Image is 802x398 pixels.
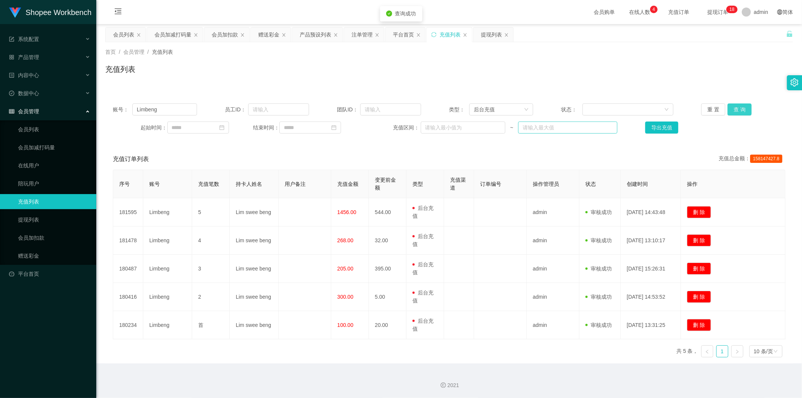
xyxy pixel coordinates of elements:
[149,181,160,187] span: 账号
[369,226,406,255] td: 32.00
[790,78,799,87] i: 图标: setting
[9,54,39,60] span: 产品管理
[198,181,219,187] span: 充值笔数
[225,106,248,114] span: 员工ID：
[192,283,230,311] td: 2
[687,263,711,275] button: 删 除
[102,381,796,389] div: 2021
[113,198,143,226] td: 181595
[676,345,698,357] li: 共 5 条，
[735,349,740,354] i: 图标: right
[621,198,681,226] td: [DATE] 14:43:48
[26,0,91,24] h1: Shopee Workbench
[524,107,529,112] i: 图标: down
[337,209,356,215] span: 1456.00
[621,311,681,339] td: [DATE] 13:31:25
[687,206,711,218] button: 删 除
[230,198,279,226] td: Lim swee beng
[504,33,509,37] i: 图标: close
[645,122,678,134] button: 导出充值
[258,27,279,42] div: 赠送彩金
[505,124,518,132] span: ~
[113,283,143,311] td: 180416
[561,106,583,114] span: 状态：
[650,6,658,13] sup: 4
[386,11,392,17] i: icon: check-circle
[18,230,90,245] a: 会员加扣款
[480,181,501,187] span: 订单编号
[9,108,39,114] span: 会员管理
[9,90,39,96] span: 数据中心
[113,226,143,255] td: 181478
[625,9,654,15] span: 在线人数
[18,194,90,209] a: 充值列表
[337,322,353,328] span: 100.00
[113,27,134,42] div: 会员列表
[230,226,279,255] td: Lim swee beng
[375,177,396,191] span: 变更前金额
[773,349,778,354] i: 图标: down
[731,345,743,357] li: 下一页
[716,345,728,357] li: 1
[123,49,144,55] span: 会员管理
[431,32,437,37] i: 图标: sync
[143,226,192,255] td: Limbeng
[240,33,245,37] i: 图标: close
[337,237,353,243] span: 268.00
[416,33,421,37] i: 图标: close
[393,27,414,42] div: 平台首页
[230,283,279,311] td: Lim swee beng
[9,36,39,42] span: 系统配置
[143,311,192,339] td: Limbeng
[113,311,143,339] td: 180234
[230,255,279,283] td: Lim swee beng
[412,290,434,304] span: 后台充值
[412,205,434,219] span: 后台充值
[701,345,713,357] li: 上一页
[726,6,737,13] sup: 18
[664,107,669,112] i: 图标: down
[527,255,579,283] td: admin
[236,181,262,187] span: 持卡人姓名
[627,181,648,187] span: 创建时间
[192,311,230,339] td: 首
[113,106,132,114] span: 账号：
[337,294,353,300] span: 300.00
[113,155,149,164] span: 充值订单列表
[212,27,238,42] div: 会员加扣款
[192,255,230,283] td: 3
[621,283,681,311] td: [DATE] 14:53:52
[152,49,173,55] span: 充值列表
[143,198,192,226] td: Limbeng
[230,311,279,339] td: Lim swee beng
[481,27,502,42] div: 提现列表
[337,106,360,114] span: 团队ID：
[412,261,434,275] span: 后台充值
[585,294,612,300] span: 审核成功
[687,291,711,303] button: 删 除
[463,33,467,37] i: 图标: close
[412,318,434,332] span: 后台充值
[253,124,279,132] span: 结束时间：
[300,27,331,42] div: 产品预设列表
[653,6,655,13] p: 4
[105,49,116,55] span: 首页
[728,103,752,115] button: 查 询
[719,155,785,164] div: 充值总金额：
[786,30,793,37] i: 图标: unlock
[155,27,191,42] div: 会员加减打码量
[474,104,495,115] div: 后台充值
[334,33,338,37] i: 图标: close
[585,209,612,215] span: 审核成功
[687,234,711,246] button: 删 除
[441,383,446,388] i: 图标: copyright
[621,226,681,255] td: [DATE] 13:10:17
[705,349,710,354] i: 图标: left
[337,181,358,187] span: 充值金额
[754,346,773,357] div: 10 条/页
[9,9,91,15] a: Shopee Workbench
[369,198,406,226] td: 544.00
[750,155,782,163] span: 158147427.8
[9,55,14,60] i: 图标: appstore-o
[119,49,120,55] span: /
